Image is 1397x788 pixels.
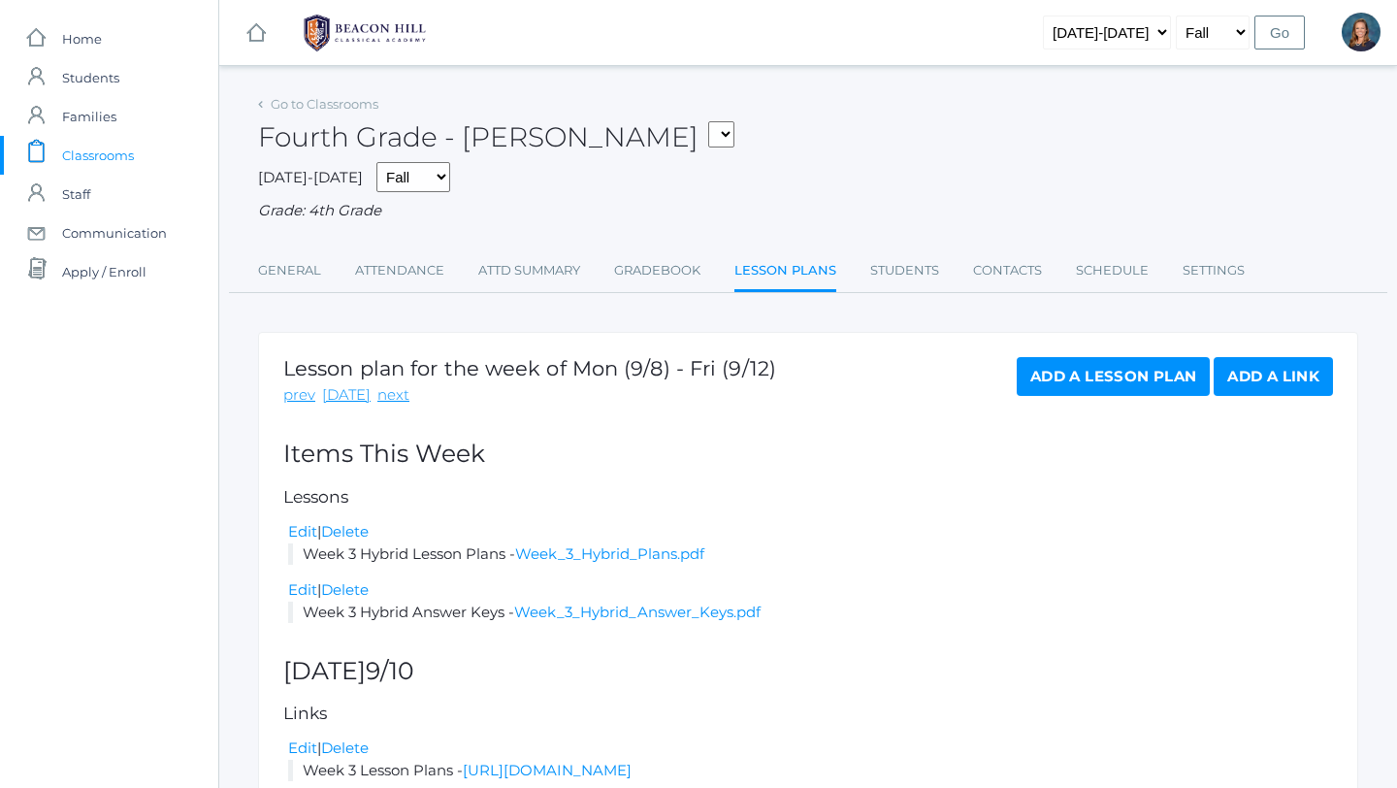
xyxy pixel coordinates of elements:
a: Students [870,251,939,290]
a: next [377,384,409,407]
a: Delete [321,739,369,757]
span: Classrooms [62,136,134,175]
li: Week 3 Lesson Plans - [288,760,1333,782]
h2: Items This Week [283,441,1333,468]
a: Edit [288,739,317,757]
a: Add a Lesson Plan [1017,357,1210,396]
div: | [288,521,1333,543]
li: Week 3 Hybrid Lesson Plans - [288,543,1333,566]
a: Attendance [355,251,444,290]
span: [DATE]-[DATE] [258,168,363,186]
div: Ellie Bradley [1342,13,1381,51]
a: Week_3_Hybrid_Answer_Keys.pdf [514,603,761,621]
h2: [DATE] [283,658,1333,685]
a: Delete [321,522,369,541]
a: Gradebook [614,251,700,290]
h1: Lesson plan for the week of Mon (9/8) - Fri (9/12) [283,357,776,379]
a: [DATE] [322,384,371,407]
a: Edit [288,522,317,541]
a: Contacts [973,251,1042,290]
span: Communication [62,213,167,252]
div: Grade: 4th Grade [258,200,1358,222]
a: General [258,251,321,290]
input: Go [1254,16,1305,49]
span: Apply / Enroll [62,252,146,291]
a: Go to Classrooms [271,96,378,112]
a: Settings [1183,251,1245,290]
a: Lesson Plans [734,251,836,293]
h5: Links [283,705,1333,723]
img: BHCALogos-05-308ed15e86a5a0abce9b8dd61676a3503ac9727e845dece92d48e8588c001991.png [292,9,438,57]
a: Schedule [1076,251,1149,290]
span: 9/10 [366,656,414,685]
h5: Lessons [283,488,1333,507]
a: Edit [288,580,317,599]
a: [URL][DOMAIN_NAME] [463,761,632,779]
span: Families [62,97,116,136]
span: Students [62,58,119,97]
span: Staff [62,175,90,213]
h2: Fourth Grade - [PERSON_NAME] [258,122,734,152]
a: Week_3_Hybrid_Plans.pdf [515,544,704,563]
a: prev [283,384,315,407]
a: Attd Summary [478,251,580,290]
li: Week 3 Hybrid Answer Keys - [288,602,1333,624]
span: Home [62,19,102,58]
div: | [288,579,1333,602]
a: Delete [321,580,369,599]
div: | [288,738,1333,760]
a: Add a Link [1214,357,1333,396]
